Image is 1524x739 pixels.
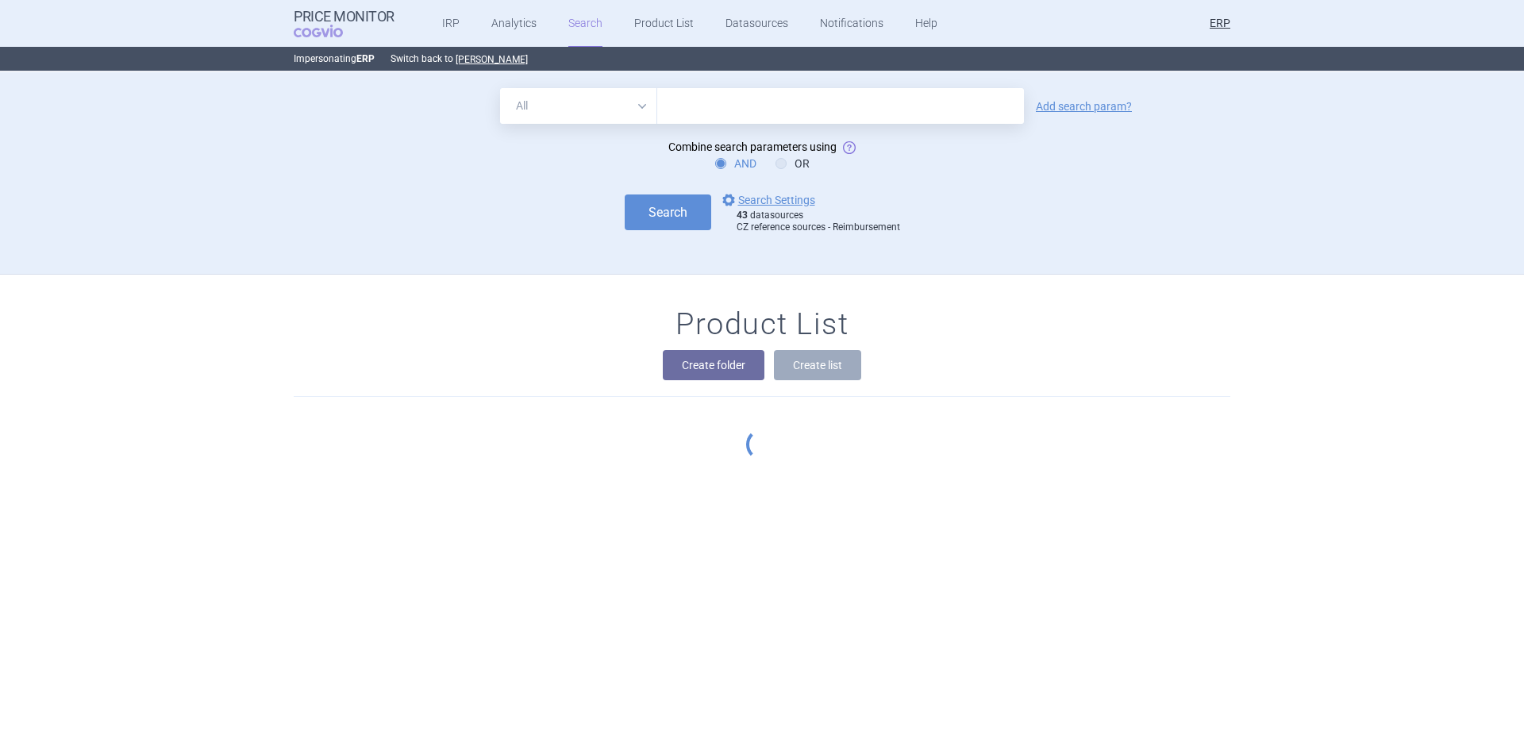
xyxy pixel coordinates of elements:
label: OR [775,156,810,171]
div: datasources CZ reference sources - Reimbursement [737,210,900,234]
strong: 43 [737,210,748,221]
p: Impersonating Switch back to [294,47,1230,71]
h1: Product List [675,306,849,343]
span: COGVIO [294,25,365,37]
span: Combine search parameters using [668,140,837,153]
button: Search [625,194,711,230]
a: Add search param? [1036,101,1132,112]
a: Search Settings [719,191,815,210]
strong: ERP [356,53,375,64]
strong: Price Monitor [294,9,394,25]
button: Create folder [663,350,764,380]
button: [PERSON_NAME] [456,53,528,66]
a: Price MonitorCOGVIO [294,9,394,39]
button: Create list [774,350,861,380]
label: AND [715,156,756,171]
